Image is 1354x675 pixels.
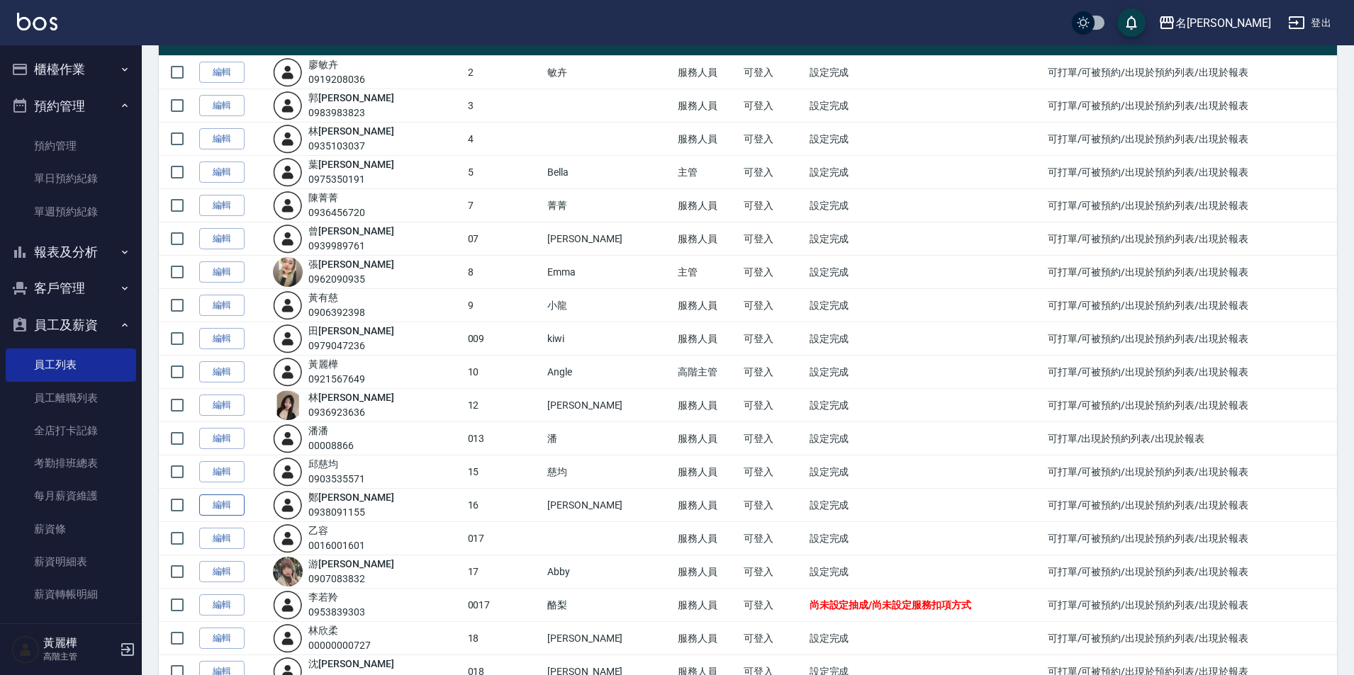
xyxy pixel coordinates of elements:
[806,322,1044,356] td: 設定完成
[308,392,393,403] a: 林[PERSON_NAME]
[464,389,544,422] td: 12
[273,324,303,353] img: user-login-man-human-body-mobile-person-512.png
[6,616,136,653] button: 商品管理
[464,222,544,256] td: 07
[308,59,338,70] a: 廖敏卉
[1044,189,1337,222] td: 可打單/可被預約/出現於預約列表/出現於報表
[308,292,338,303] a: 黃有慈
[544,256,674,289] td: Emma
[544,189,674,222] td: 菁菁
[1117,8,1146,37] button: save
[1044,56,1337,89] td: 可打單/可被預約/出現於預約列表/出現於報表
[6,414,136,447] a: 全店打卡記錄
[273,124,303,154] img: user-login-man-human-body-mobile-person-512.png
[1044,123,1337,156] td: 可打單/可被預約/出現於預約列表/出現於報表
[544,489,674,522] td: [PERSON_NAME]
[464,189,544,222] td: 7
[740,522,806,555] td: 可登入
[806,555,1044,589] td: 設定完成
[308,339,393,353] div: 0979047236
[273,357,303,387] img: user-login-man-human-body-mobile-person-512.png
[740,256,806,289] td: 可登入
[464,422,544,455] td: 013
[199,594,245,616] a: 編輯
[6,88,136,125] button: 預約管理
[273,557,303,586] img: avatar.jpeg
[273,390,303,420] img: avatar.jpeg
[308,172,393,187] div: 0975350191
[199,528,245,550] a: 編輯
[273,457,303,487] img: user-login-man-human-body-mobile-person-512.png
[674,422,740,455] td: 服務人員
[806,389,1044,422] td: 設定完成
[1044,589,1337,622] td: 可打單/可被預約/出現於預約列表/出現於報表
[308,458,338,470] a: 邱慈均
[199,494,245,516] a: 編輯
[740,489,806,522] td: 可登入
[308,658,393,669] a: 沈[PERSON_NAME]
[308,192,338,203] a: 陳菁菁
[199,361,245,383] a: 編輯
[1153,8,1277,38] button: 名[PERSON_NAME]
[674,489,740,522] td: 服務人員
[6,234,136,271] button: 報表及分析
[674,522,740,555] td: 服務人員
[199,195,245,217] a: 編輯
[308,625,338,636] a: 林欣柔
[806,156,1044,189] td: 設定完成
[308,505,393,520] div: 0938091155
[273,91,303,120] img: user-login-man-human-body-mobile-person-512.png
[43,636,116,650] h5: 黃麗樺
[674,89,740,123] td: 服務人員
[308,358,338,370] a: 黃麗樺
[1282,10,1337,36] button: 登出
[740,322,806,356] td: 可登入
[740,289,806,322] td: 可登入
[544,555,674,589] td: Abby
[199,395,245,416] a: 編輯
[544,622,674,655] td: [PERSON_NAME]
[308,591,338,603] a: 李若羚
[464,256,544,289] td: 8
[806,455,1044,489] td: 設定完成
[740,222,806,256] td: 可登入
[6,51,136,88] button: 櫃檯作業
[17,13,57,30] img: Logo
[740,455,806,489] td: 可登入
[1044,256,1337,289] td: 可打單/可被預約/出現於預約列表/出現於報表
[1044,322,1337,356] td: 可打單/可被預約/出現於預約列表/出現於報表
[674,123,740,156] td: 服務人員
[308,225,393,237] a: 曾[PERSON_NAME]
[308,605,365,620] div: 0953839303
[1044,522,1337,555] td: 可打單/可被預約/出現於預約列表/出現於報表
[1044,289,1337,322] td: 可打單/可被預約/出現於預約列表/出現於報表
[740,589,806,622] td: 可登入
[806,123,1044,156] td: 設定完成
[740,555,806,589] td: 可登入
[740,622,806,655] td: 可登入
[674,222,740,256] td: 服務人員
[806,289,1044,322] td: 設定完成
[1044,555,1337,589] td: 可打單/可被預約/出現於預約列表/出現於報表
[199,62,245,84] a: 編輯
[6,195,136,228] a: 單週預約紀錄
[308,239,393,254] div: 0939989761
[308,558,393,569] a: 游[PERSON_NAME]
[464,89,544,123] td: 3
[6,270,136,307] button: 客戶管理
[674,455,740,489] td: 服務人員
[199,328,245,350] a: 編輯
[11,635,40,664] img: Person
[199,295,245,317] a: 編輯
[740,56,806,89] td: 可登入
[273,424,303,453] img: user-login-man-human-body-mobile-person-512.png
[273,224,303,254] img: user-login-man-human-body-mobile-person-512.png
[308,139,393,154] div: 0935103037
[199,561,245,583] a: 編輯
[674,555,740,589] td: 服務人員
[674,356,740,389] td: 高階主管
[806,89,1044,123] td: 設定完成
[544,322,674,356] td: kiwi
[464,156,544,189] td: 5
[6,513,136,545] a: 薪資條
